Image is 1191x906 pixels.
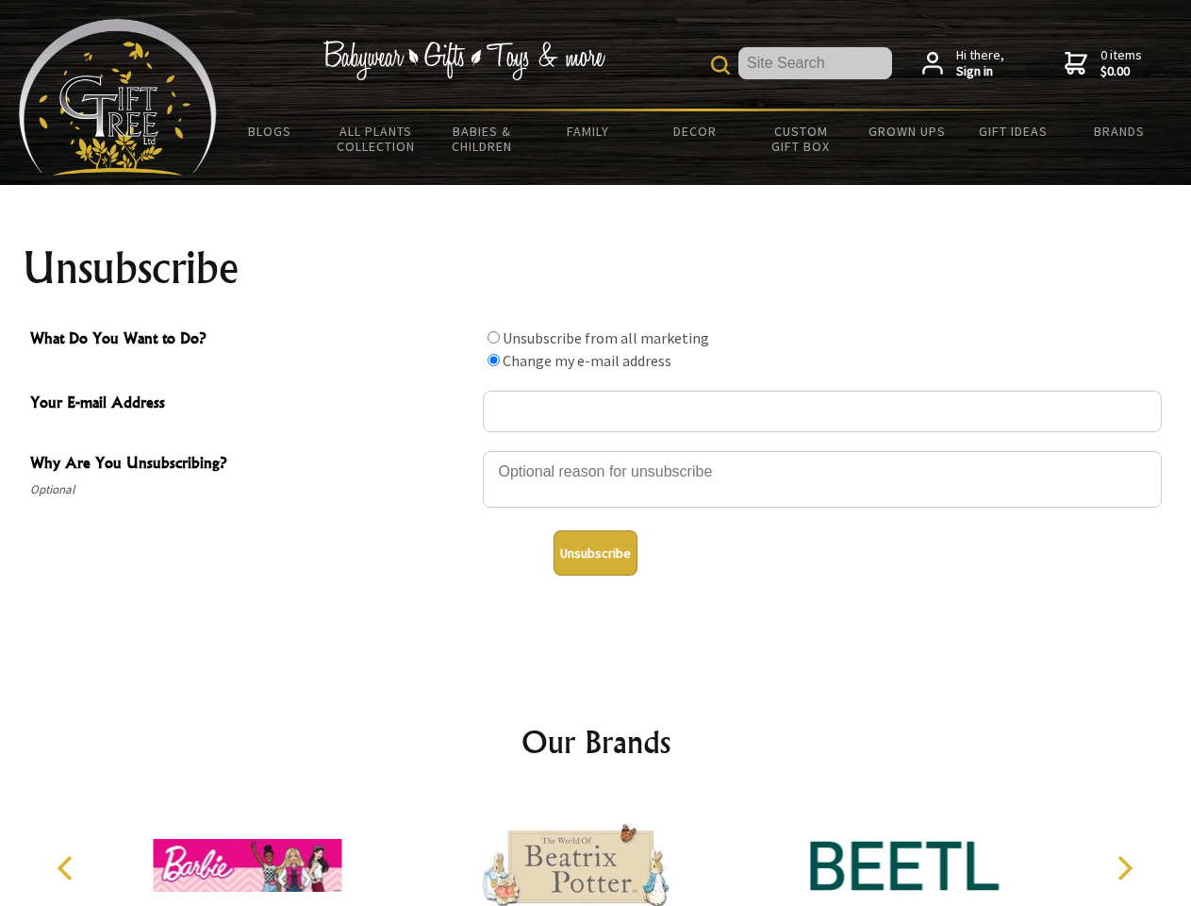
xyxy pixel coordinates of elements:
[1065,47,1142,80] a: 0 items$0.00
[641,111,748,151] a: Decor
[738,47,892,79] input: Site Search
[38,719,1154,764] h2: Our Brands
[483,391,1162,432] input: Your E-mail Address
[488,354,500,366] input: What Do You Want to Do?
[853,111,960,151] a: Grown Ups
[30,391,473,418] span: Your E-mail Address
[503,351,671,370] label: Change my e-mail address
[323,111,430,166] a: All Plants Collection
[1067,111,1173,151] a: Brands
[922,47,1004,80] a: Hi there,Sign in
[711,56,730,75] img: product search
[323,41,605,80] img: Babywear - Gifts - Toys & more
[30,451,473,478] span: Why Are You Unsubscribing?
[960,111,1067,151] a: Gift Ideas
[1100,46,1142,80] span: 0 items
[19,19,217,176] img: Babyware - Gifts - Toys and more...
[483,451,1162,508] textarea: Why Are You Unsubscribing?
[1103,847,1145,889] button: Next
[956,47,1004,80] span: Hi there,
[536,111,642,151] a: Family
[429,111,536,166] a: Babies & Children
[217,111,323,151] a: BLOGS
[554,530,637,576] button: Unsubscribe
[488,331,500,344] input: What Do You Want to Do?
[1100,63,1142,80] strong: $0.00
[503,328,709,347] label: Unsubscribe from all marketing
[47,847,89,889] button: Previous
[30,327,473,354] span: What Do You Want to Do?
[956,63,1004,80] strong: Sign in
[748,111,854,166] a: Custom Gift Box
[30,478,473,501] span: Optional
[23,245,1169,291] h1: Unsubscribe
